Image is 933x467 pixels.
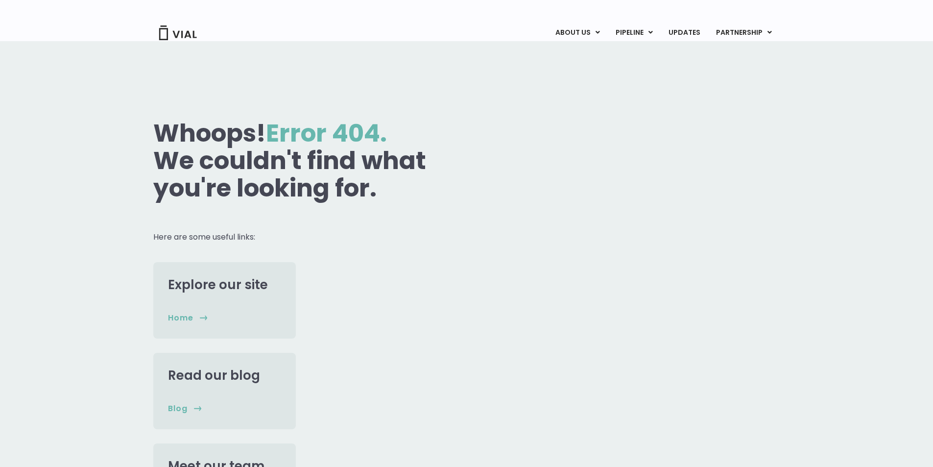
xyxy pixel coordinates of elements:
[168,403,202,414] a: Blog
[153,231,255,243] span: Here are some useful links:
[153,120,464,202] h1: Whoops! We couldn't find what you're looking for.
[158,25,197,40] img: Vial Logo
[608,25,660,41] a: PIPELINEMenu Toggle
[168,276,268,294] a: Explore our site
[708,25,780,41] a: PARTNERSHIPMenu Toggle
[548,25,607,41] a: ABOUT USMenu Toggle
[168,313,193,323] span: home
[266,116,387,150] span: Error 404.
[661,25,708,41] a: UPDATES
[168,313,208,323] a: home
[168,367,260,384] a: Read our blog
[168,403,188,414] span: Blog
